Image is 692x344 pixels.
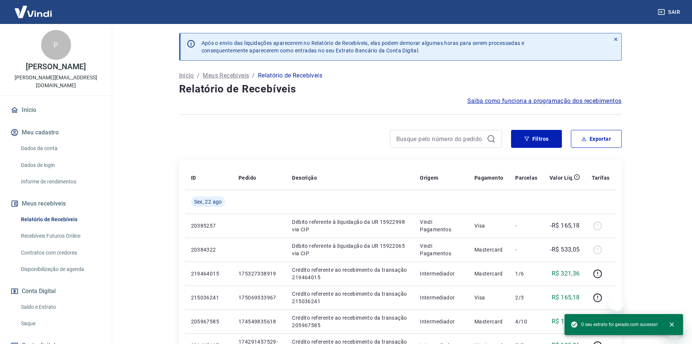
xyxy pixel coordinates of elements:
[191,174,196,182] p: ID
[9,0,58,23] img: Vindi
[26,63,86,71] p: [PERSON_NAME]
[515,270,537,277] p: 1/6
[420,242,462,257] p: Vindi Pagamentos
[252,71,255,80] p: /
[18,158,103,173] a: Dados de login
[420,218,462,233] p: Vindi Pagamentos
[9,195,103,212] button: Meus recebíveis
[258,71,322,80] p: Relatório de Recebíveis
[511,130,562,148] button: Filtros
[191,294,227,301] p: 215036241
[592,174,610,182] p: Tarifas
[420,270,462,277] p: Intermediador
[515,174,537,182] p: Parcelas
[474,270,504,277] p: Mastercard
[191,246,227,253] p: 20384322
[203,71,249,80] a: Meus Recebíveis
[194,198,222,206] span: Sex, 22 ago
[662,314,686,338] iframe: Botão para abrir a janela de mensagens
[550,245,580,254] p: -R$ 533,05
[41,30,71,60] div: P
[191,318,227,325] p: 205967585
[420,318,462,325] p: Intermediador
[396,133,484,144] input: Busque pelo número do pedido
[18,245,103,261] a: Contratos com credores
[292,218,408,233] p: Débito referente à liquidação da UR 15922998 via CIP
[570,321,658,328] span: O seu extrato foi gerado com sucesso!
[474,222,504,229] p: Visa
[550,174,574,182] p: Valor Líq.
[515,318,537,325] p: 4/10
[552,317,580,326] p: R$ 106,43
[552,269,580,278] p: R$ 321,36
[9,102,103,118] a: Início
[420,294,462,301] p: Intermediador
[18,316,103,331] a: Saque
[292,314,408,329] p: Crédito referente ao recebimento da transação 205967585
[420,174,438,182] p: Origem
[656,5,683,19] button: Sair
[292,174,317,182] p: Descrição
[239,318,280,325] p: 174549835618
[239,270,280,277] p: 175327338919
[467,97,622,106] a: Saiba como funciona a programação dos recebimentos
[6,74,106,89] p: [PERSON_NAME][EMAIL_ADDRESS][DOMAIN_NAME]
[239,174,256,182] p: Pedido
[9,283,103,299] button: Conta Digital
[191,270,227,277] p: 219464015
[179,71,194,80] a: Início
[202,39,525,54] p: Após o envio das liquidações aparecerem no Relatório de Recebíveis, elas podem demorar algumas ho...
[515,246,537,253] p: -
[18,141,103,156] a: Dados da conta
[609,296,624,311] iframe: Fechar mensagem
[474,174,504,182] p: Pagamento
[9,124,103,141] button: Meu cadastro
[197,71,200,80] p: /
[292,266,408,281] p: Crédito referente ao recebimento da transação 219464015
[474,318,504,325] p: Mastercard
[474,294,504,301] p: Visa
[18,174,103,189] a: Informe de rendimentos
[179,82,622,97] h4: Relatório de Recebíveis
[515,222,537,229] p: -
[239,294,280,301] p: 175069533967
[515,294,537,301] p: 2/3
[18,299,103,315] a: Saldo e Extrato
[552,293,580,302] p: R$ 165,18
[292,290,408,305] p: Crédito referente ao recebimento da transação 215036241
[191,222,227,229] p: 20385257
[18,262,103,277] a: Disponibilização de agenda
[18,228,103,244] a: Recebíveis Futuros Online
[571,130,622,148] button: Exportar
[474,246,504,253] p: Mastercard
[292,242,408,257] p: Débito referente à liquidação da UR 15922065 via CIP
[550,221,580,230] p: -R$ 165,18
[18,212,103,227] a: Relatório de Recebíveis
